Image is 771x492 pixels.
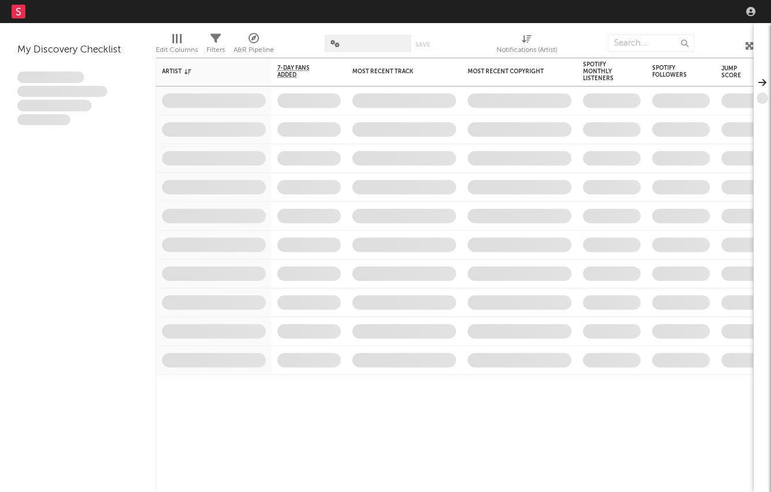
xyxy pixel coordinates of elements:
button: Save [415,42,430,48]
div: A&R Pipeline [234,43,274,57]
div: Filters [206,29,225,62]
span: Integer aliquet in purus et [17,86,107,97]
span: Lorem ipsum dolor [17,72,84,83]
div: Most Recent Track [352,68,439,75]
div: Notifications (Artist) [497,29,557,62]
div: Edit Columns [156,43,198,57]
div: Spotify Monthly Listeners [583,61,623,82]
div: My Discovery Checklist [17,43,138,57]
div: Most Recent Copyright [468,68,554,75]
div: Notifications (Artist) [497,43,557,57]
div: Edit Columns [156,29,198,62]
div: Artist [162,68,249,75]
div: A&R Pipeline [234,29,274,62]
span: Praesent ac interdum [17,100,92,111]
div: Jump Score [721,65,750,79]
span: Aliquam viverra [17,114,70,126]
input: Search... [608,35,694,52]
span: 7-Day Fans Added [277,65,324,78]
div: Spotify Followers [652,65,693,78]
div: Filters [206,43,225,57]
